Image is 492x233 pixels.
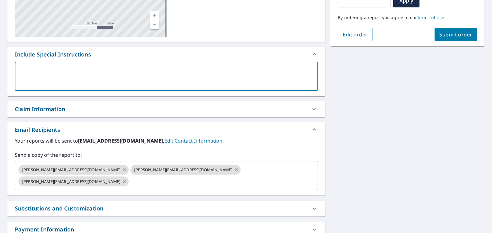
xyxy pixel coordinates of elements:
[19,179,124,185] span: [PERSON_NAME][EMAIL_ADDRESS][DOMAIN_NAME]
[15,151,318,159] label: Send a copy of the report to:
[164,137,224,144] a: EditContactInfo
[15,50,91,59] div: Include Special Instructions
[15,137,318,144] label: Your reports will be sent to
[19,167,124,173] span: [PERSON_NAME][EMAIL_ADDRESS][DOMAIN_NAME]
[343,31,368,38] span: Edit order
[15,105,65,113] div: Claim Information
[19,165,129,175] div: [PERSON_NAME][EMAIL_ADDRESS][DOMAIN_NAME]
[7,101,325,117] div: Claim Information
[15,126,60,134] div: Email Recipients
[417,15,444,20] a: Terms of Use
[78,137,164,144] b: [EMAIL_ADDRESS][DOMAIN_NAME].
[130,165,241,175] div: [PERSON_NAME][EMAIL_ADDRESS][DOMAIN_NAME]
[19,177,129,186] div: [PERSON_NAME][EMAIL_ADDRESS][DOMAIN_NAME]
[338,15,477,20] p: By ordering a report you agree to our
[338,28,373,41] button: Edit order
[440,31,473,38] span: Submit order
[435,28,478,41] button: Submit order
[150,11,159,20] a: Current Level 17, Zoom In
[7,47,325,62] div: Include Special Instructions
[130,167,236,173] span: [PERSON_NAME][EMAIL_ADDRESS][DOMAIN_NAME]
[7,201,325,216] div: Substitutions and Customization
[7,122,325,137] div: Email Recipients
[15,204,103,213] div: Substitutions and Customization
[150,20,159,29] a: Current Level 17, Zoom Out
